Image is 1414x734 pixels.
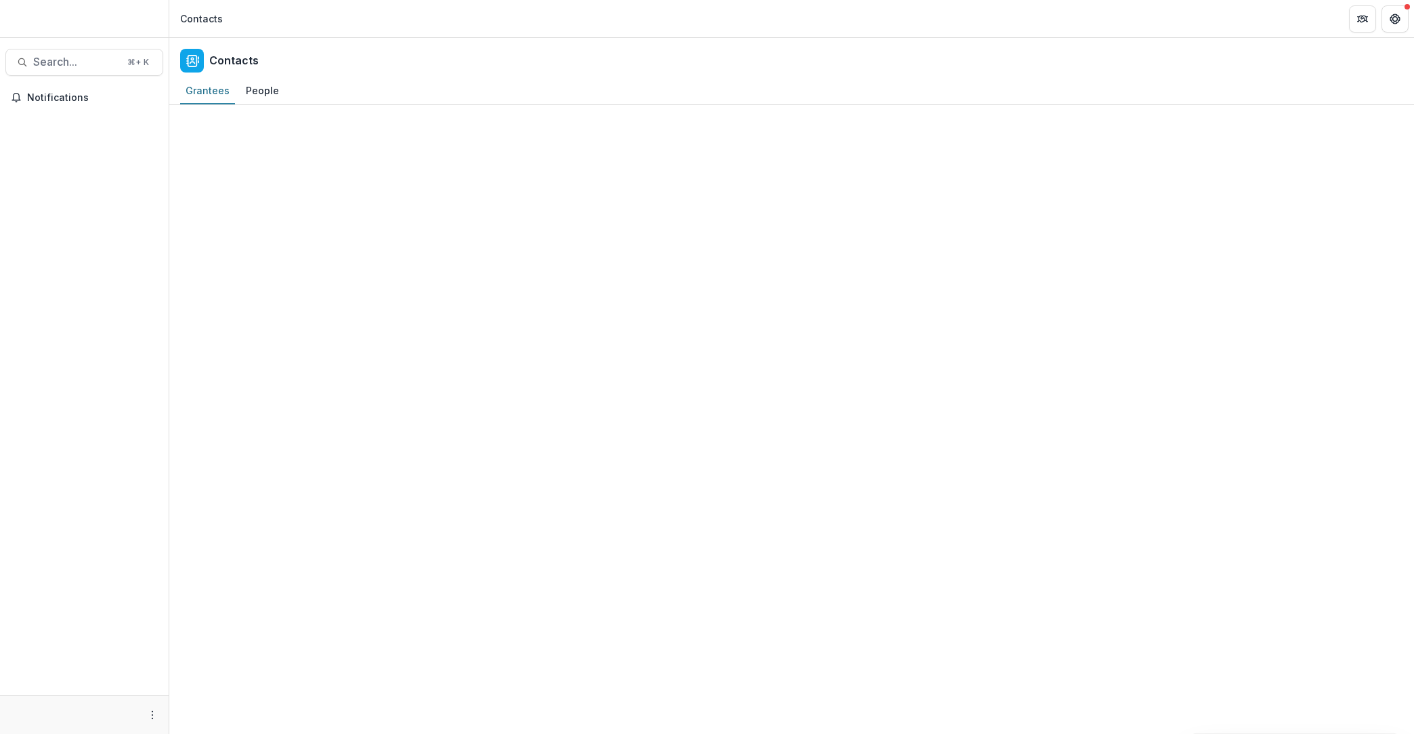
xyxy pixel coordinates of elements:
[180,78,235,104] a: Grantees
[180,81,235,100] div: Grantees
[5,87,163,108] button: Notifications
[1349,5,1376,33] button: Partners
[1381,5,1409,33] button: Get Help
[180,12,223,26] div: Contacts
[144,707,160,723] button: More
[209,54,259,67] h2: Contacts
[125,55,152,70] div: ⌘ + K
[240,78,284,104] a: People
[33,56,119,68] span: Search...
[27,92,158,104] span: Notifications
[5,49,163,76] button: Search...
[240,81,284,100] div: People
[175,9,228,28] nav: breadcrumb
